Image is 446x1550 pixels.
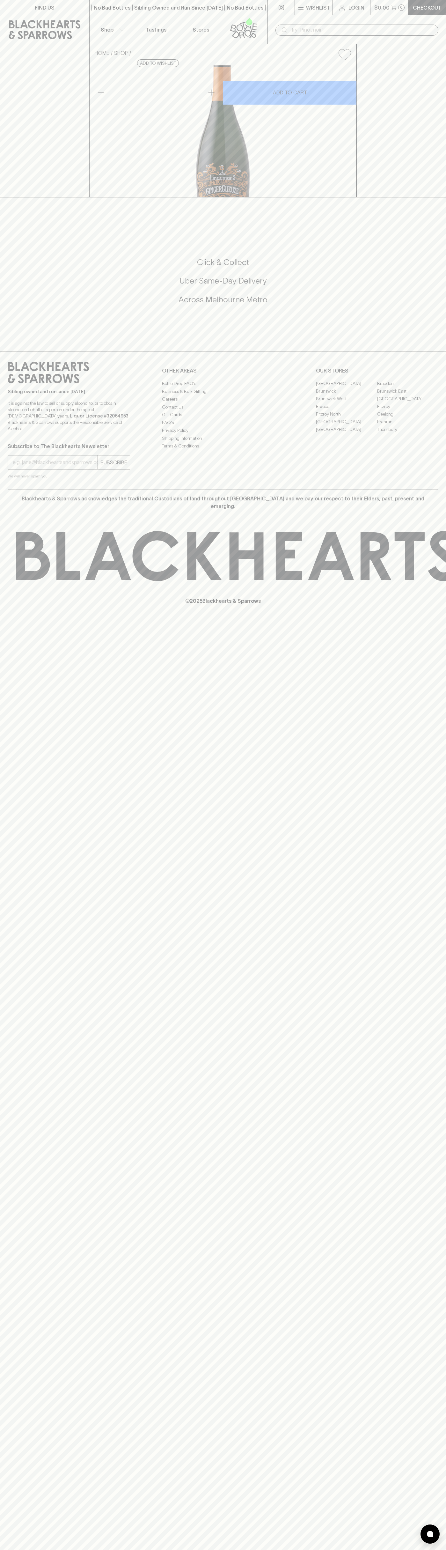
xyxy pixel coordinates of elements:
a: Gift Cards [162,411,284,419]
a: Geelong [377,410,438,418]
p: Login [348,4,364,11]
button: Add to wishlist [137,59,179,67]
p: Wishlist [306,4,330,11]
p: Sibling owned and run since [DATE] [8,388,130,395]
input: Try "Pinot noir" [291,25,433,35]
a: Shipping Information [162,434,284,442]
p: Checkout [413,4,442,11]
p: We will never spam you [8,473,130,479]
img: 50942.png [90,65,356,197]
a: [GEOGRAPHIC_DATA] [316,418,377,425]
h5: Click & Collect [8,257,438,268]
a: Brunswick [316,387,377,395]
a: Thornbury [377,425,438,433]
div: Call to action block [8,232,438,338]
a: FAQ's [162,419,284,426]
strong: Liquor License #32064953 [70,413,128,418]
a: Prahran [377,418,438,425]
p: ADD TO CART [273,89,307,96]
p: Blackhearts & Sparrows acknowledges the traditional Custodians of land throughout [GEOGRAPHIC_DAT... [12,495,434,510]
a: Privacy Policy [162,427,284,434]
a: Terms & Conditions [162,442,284,450]
p: FIND US [35,4,55,11]
a: [GEOGRAPHIC_DATA] [316,425,377,433]
button: Add to wishlist [336,47,354,63]
a: Elwood [316,402,377,410]
a: [GEOGRAPHIC_DATA] [377,395,438,402]
p: It is against the law to sell or supply alcohol to, or to obtain alcohol on behalf of a person un... [8,400,130,432]
a: Tastings [134,15,179,44]
p: 0 [400,6,403,9]
p: Subscribe to The Blackhearts Newsletter [8,442,130,450]
h5: Uber Same-Day Delivery [8,276,438,286]
a: Careers [162,395,284,403]
p: Shop [101,26,113,33]
button: ADD TO CART [223,81,356,105]
button: Shop [90,15,134,44]
a: Fitzroy [377,402,438,410]
a: Brunswick East [377,387,438,395]
p: Tastings [146,26,166,33]
h5: Across Melbourne Metro [8,294,438,305]
a: Stores [179,15,223,44]
a: SHOP [114,50,128,56]
a: Bottle Drop FAQ's [162,380,284,387]
p: $0.00 [374,4,390,11]
p: SUBSCRIBE [100,459,127,466]
a: Braddon [377,380,438,387]
p: OTHER AREAS [162,367,284,374]
a: Fitzroy North [316,410,377,418]
a: Business & Bulk Gifting [162,387,284,395]
a: Contact Us [162,403,284,411]
input: e.g. jane@blackheartsandsparrows.com.au [13,457,98,468]
a: Brunswick West [316,395,377,402]
p: Stores [193,26,209,33]
button: SUBSCRIBE [98,455,130,469]
p: OUR STORES [316,367,438,374]
img: bubble-icon [427,1531,433,1537]
a: HOME [95,50,109,56]
a: [GEOGRAPHIC_DATA] [316,380,377,387]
